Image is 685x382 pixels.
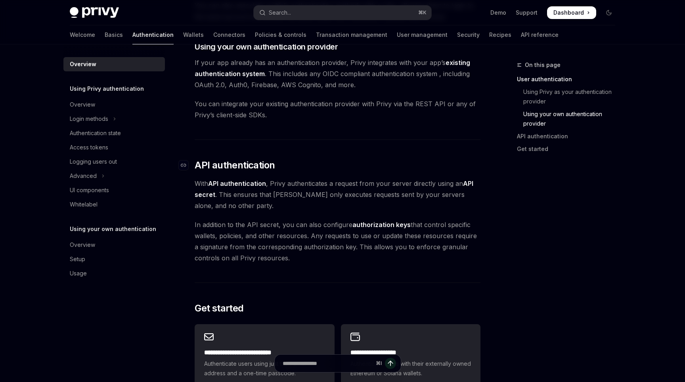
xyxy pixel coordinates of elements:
[255,25,306,44] a: Policies & controls
[63,97,165,112] a: Overview
[269,8,291,17] div: Search...
[70,100,95,109] div: Overview
[195,41,338,52] span: Using your own authentication provider
[63,252,165,266] a: Setup
[283,355,373,372] input: Ask a question...
[105,25,123,44] a: Basics
[553,9,584,17] span: Dashboard
[70,185,109,195] div: UI components
[70,25,95,44] a: Welcome
[70,114,108,124] div: Login methods
[490,9,506,17] a: Demo
[195,219,480,264] span: In addition to the API secret, you can also configure that control specific wallets, policies, an...
[195,302,243,315] span: Get started
[517,86,622,108] a: Using Privy as your authentication provider
[525,60,561,70] span: On this page
[603,6,615,19] button: Toggle dark mode
[63,266,165,281] a: Usage
[63,155,165,169] a: Logging users out
[63,197,165,212] a: Whitelabel
[517,73,622,86] a: User authentication
[195,98,480,120] span: You can integrate your existing authentication provider with Privy via the REST API or any of Pri...
[63,238,165,252] a: Overview
[208,180,266,187] strong: API authentication
[183,25,204,44] a: Wallets
[195,178,480,211] span: With , Privy authenticates a request from your server directly using an . This ensures that [PERS...
[70,84,144,94] h5: Using Privy authentication
[70,200,98,209] div: Whitelabel
[63,57,165,71] a: Overview
[385,358,396,369] button: Send message
[63,112,165,126] button: Toggle Login methods section
[70,171,97,181] div: Advanced
[63,140,165,155] a: Access tokens
[70,128,121,138] div: Authentication state
[70,157,117,166] div: Logging users out
[517,143,622,155] a: Get started
[70,224,156,234] h5: Using your own authentication
[63,183,165,197] a: UI components
[70,143,108,152] div: Access tokens
[70,7,119,18] img: dark logo
[70,59,96,69] div: Overview
[517,130,622,143] a: API authentication
[521,25,559,44] a: API reference
[63,126,165,140] a: Authentication state
[70,269,87,278] div: Usage
[63,169,165,183] button: Toggle Advanced section
[195,57,480,90] span: If your app already has an authentication provider, Privy integrates with your app’s . This inclu...
[489,25,511,44] a: Recipes
[70,254,85,264] div: Setup
[516,9,538,17] a: Support
[195,159,275,172] span: API authentication
[517,108,622,130] a: Using your own authentication provider
[352,221,411,229] strong: authorization keys
[397,25,448,44] a: User management
[179,159,195,172] a: Navigate to header
[132,25,174,44] a: Authentication
[457,25,480,44] a: Security
[316,25,387,44] a: Transaction management
[547,6,596,19] a: Dashboard
[213,25,245,44] a: Connectors
[70,240,95,250] div: Overview
[418,10,427,16] span: ⌘ K
[254,6,431,20] button: Open search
